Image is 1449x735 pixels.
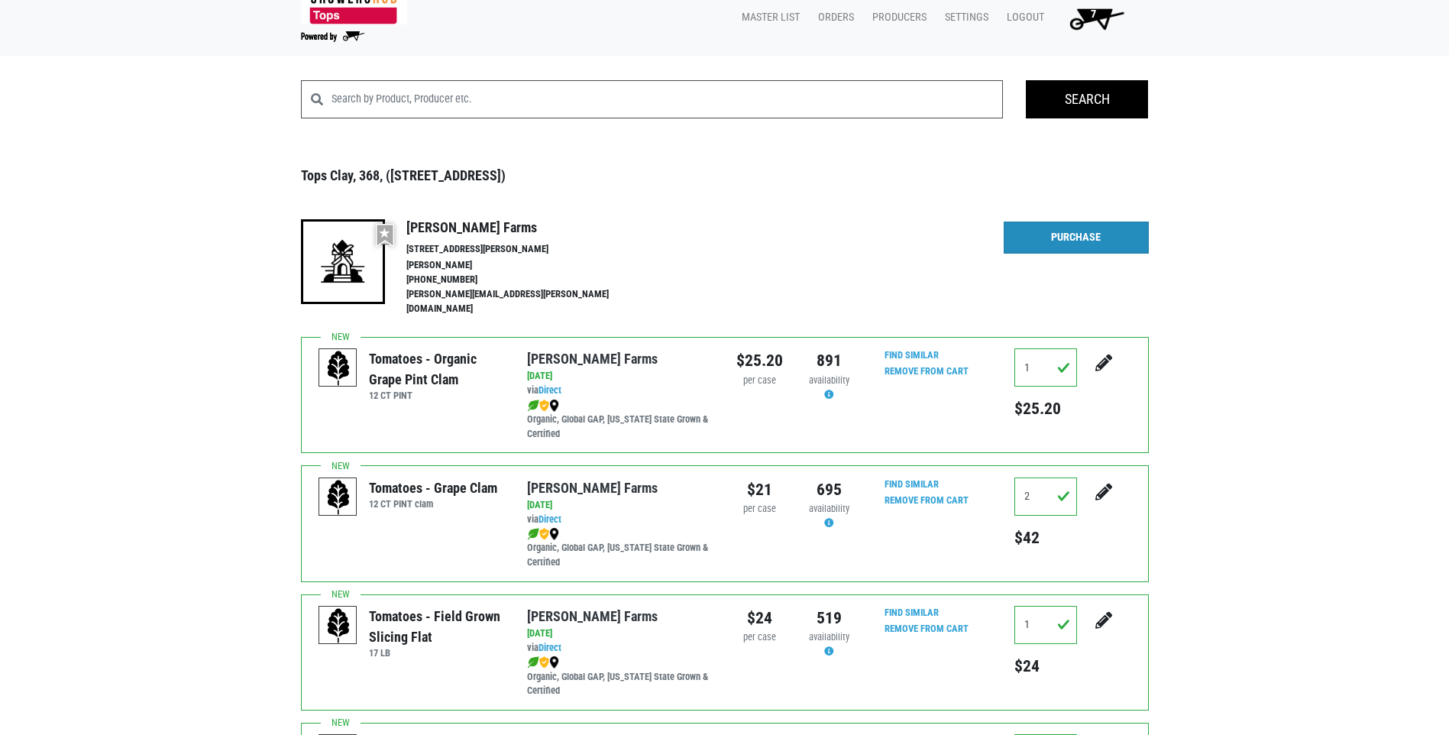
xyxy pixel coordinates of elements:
[539,513,561,525] a: Direct
[806,3,860,32] a: Orders
[527,528,539,540] img: leaf-e5c59151409436ccce96b2ca1b28e03c.png
[369,390,504,401] h6: 12 CT PINT
[806,348,852,373] div: 891
[527,656,539,669] img: leaf-e5c59151409436ccce96b2ca1b28e03c.png
[875,620,978,638] input: Remove From Cart
[995,3,1050,32] a: Logout
[809,631,849,643] span: availability
[527,351,658,367] a: [PERSON_NAME] Farms
[1014,478,1077,516] input: Qty
[809,503,849,514] span: availability
[301,219,385,303] img: 19-7441ae2ccb79c876ff41c34f3bd0da69.png
[369,348,504,390] div: Tomatoes - Organic Grape Pint Clam
[1091,8,1096,21] span: 7
[875,492,978,510] input: Remove From Cart
[736,630,783,645] div: per case
[1014,528,1077,548] h5: $42
[369,478,497,498] div: Tomatoes - Grape Clam
[406,219,642,236] h4: [PERSON_NAME] Farms
[301,31,364,42] img: Powered by Big Wheelbarrow
[406,258,642,273] li: [PERSON_NAME]
[549,656,559,669] img: map_marker-0e94453035b3232a4d21701695807de9.png
[369,498,497,510] h6: 12 CT PINT clam
[527,627,713,641] div: [DATE]
[527,526,713,570] div: Organic, Global GAP, [US_STATE] State Grown & Certified
[736,606,783,630] div: $24
[406,287,642,316] li: [PERSON_NAME][EMAIL_ADDRESS][PERSON_NAME][DOMAIN_NAME]
[875,363,978,380] input: Remove From Cart
[736,348,783,373] div: $25.20
[406,273,642,287] li: [PHONE_NUMBER]
[1014,606,1077,644] input: Qty
[406,242,642,257] li: [STREET_ADDRESS][PERSON_NAME]
[527,513,713,527] div: via
[885,349,939,361] a: Find Similar
[736,374,783,388] div: per case
[1004,222,1149,254] a: Purchase
[319,349,357,387] img: placeholder-variety-43d6402dacf2d531de610a020419775a.svg
[549,400,559,412] img: map_marker-0e94453035b3232a4d21701695807de9.png
[806,606,852,630] div: 519
[527,398,713,442] div: Organic, Global GAP, [US_STATE] State Grown & Certified
[319,607,357,645] img: placeholder-variety-43d6402dacf2d531de610a020419775a.svg
[549,528,559,540] img: map_marker-0e94453035b3232a4d21701695807de9.png
[729,3,806,32] a: Master List
[539,656,549,669] img: safety-e55c860ca8c00a9c171001a62a92dabd.png
[332,80,1004,118] input: Search by Product, Producer etc.
[885,607,939,618] a: Find Similar
[527,384,713,398] div: via
[933,3,995,32] a: Settings
[527,656,713,699] div: Organic, Global GAP, [US_STATE] State Grown & Certified
[527,641,713,656] div: via
[1014,399,1077,419] h5: $25.20
[539,384,561,396] a: Direct
[860,3,933,32] a: Producers
[1062,3,1130,34] img: Cart
[527,498,713,513] div: [DATE]
[736,502,783,516] div: per case
[319,478,357,516] img: placeholder-variety-43d6402dacf2d531de610a020419775a.svg
[736,478,783,502] div: $21
[1050,3,1137,34] a: 7
[539,400,549,412] img: safety-e55c860ca8c00a9c171001a62a92dabd.png
[369,606,504,647] div: Tomatoes - Field Grown Slicing Flat
[369,647,504,659] h6: 17 LB
[539,528,549,540] img: safety-e55c860ca8c00a9c171001a62a92dabd.png
[806,478,852,502] div: 695
[527,400,539,412] img: leaf-e5c59151409436ccce96b2ca1b28e03c.png
[885,478,939,490] a: Find Similar
[1014,656,1077,676] h5: $24
[527,480,658,496] a: [PERSON_NAME] Farms
[527,608,658,624] a: [PERSON_NAME] Farms
[539,642,561,653] a: Direct
[809,374,849,386] span: availability
[527,369,713,384] div: [DATE]
[301,167,1149,184] h3: Tops Clay, 368, ([STREET_ADDRESS])
[1026,80,1148,118] input: Search
[1014,348,1077,387] input: Qty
